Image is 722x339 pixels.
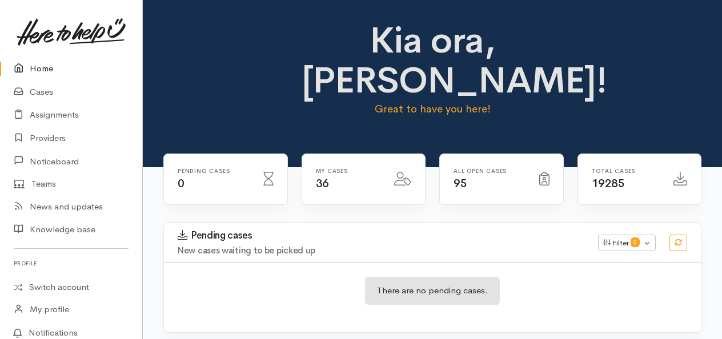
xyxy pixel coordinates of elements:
p: Great to have you here! [302,101,564,117]
h6: Pending cases [178,168,250,174]
span: 36 [316,176,329,191]
h6: Profile [14,256,129,271]
h1: Kia ora, [PERSON_NAME]! [302,21,564,101]
span: 0 [178,176,184,191]
span: 19285 [592,176,625,191]
h6: All Open cases [454,168,526,174]
span: 95 [454,176,467,191]
span: 0 [631,237,640,247]
h4: New cases waiting to be picked up [178,246,584,256]
button: Filter0 [598,235,656,252]
h3: Pending cases [178,230,584,241]
h6: Total cases [592,168,660,174]
h6: My cases [316,168,381,174]
div: There are no pending cases. [365,277,500,305]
